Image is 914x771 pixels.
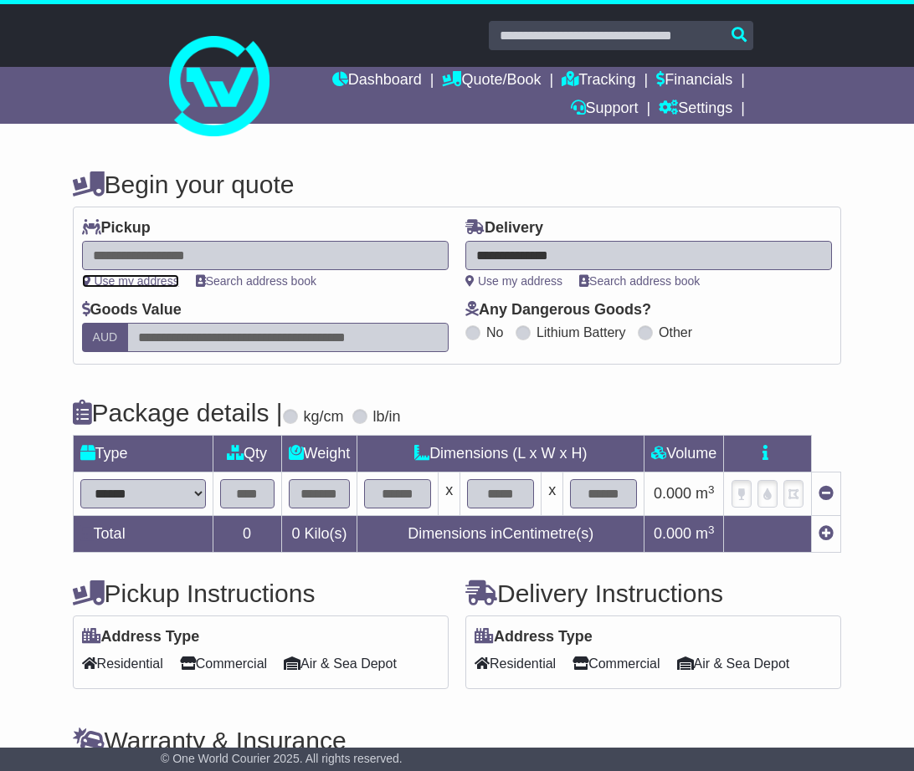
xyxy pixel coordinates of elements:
[708,483,715,496] sup: 3
[656,67,732,95] a: Financials
[304,408,344,426] label: kg/cm
[654,525,691,542] span: 0.000
[475,651,556,677] span: Residential
[281,436,357,472] td: Weight
[357,516,644,553] td: Dimensions in Centimetre(s)
[332,67,422,95] a: Dashboard
[213,436,281,472] td: Qty
[465,219,543,237] label: Delivery
[542,472,563,516] td: x
[475,628,593,646] label: Address Type
[82,651,163,677] span: Residential
[819,485,834,502] a: Remove this item
[82,323,129,352] label: AUD
[659,95,732,124] a: Settings
[82,301,182,319] label: Goods Value
[696,525,715,542] span: m
[291,525,300,542] span: 0
[654,485,691,502] span: 0.000
[73,580,449,607] h4: Pickup Instructions
[644,436,724,472] td: Volume
[213,516,281,553] td: 0
[465,274,562,288] a: Use my address
[696,485,715,502] span: m
[196,274,316,288] a: Search address book
[439,472,460,516] td: x
[73,516,213,553] td: Total
[708,523,715,536] sup: 3
[579,274,700,288] a: Search address book
[180,651,267,677] span: Commercial
[659,324,692,340] label: Other
[677,651,790,677] span: Air & Sea Depot
[281,516,357,553] td: Kilo(s)
[537,324,626,340] label: Lithium Battery
[373,408,401,426] label: lb/in
[73,436,213,472] td: Type
[562,67,635,95] a: Tracking
[573,651,660,677] span: Commercial
[82,219,151,237] label: Pickup
[82,628,200,646] label: Address Type
[161,752,403,765] span: © One World Courier 2025. All rights reserved.
[73,171,842,198] h4: Begin your quote
[442,67,541,95] a: Quote/Book
[465,580,841,607] h4: Delivery Instructions
[819,525,834,542] a: Add new item
[486,324,503,340] label: No
[465,301,651,319] label: Any Dangerous Goods?
[571,95,639,124] a: Support
[357,436,644,472] td: Dimensions (L x W x H)
[284,651,397,677] span: Air & Sea Depot
[82,274,179,288] a: Use my address
[73,727,842,754] h4: Warranty & Insurance
[73,399,283,426] h4: Package details |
